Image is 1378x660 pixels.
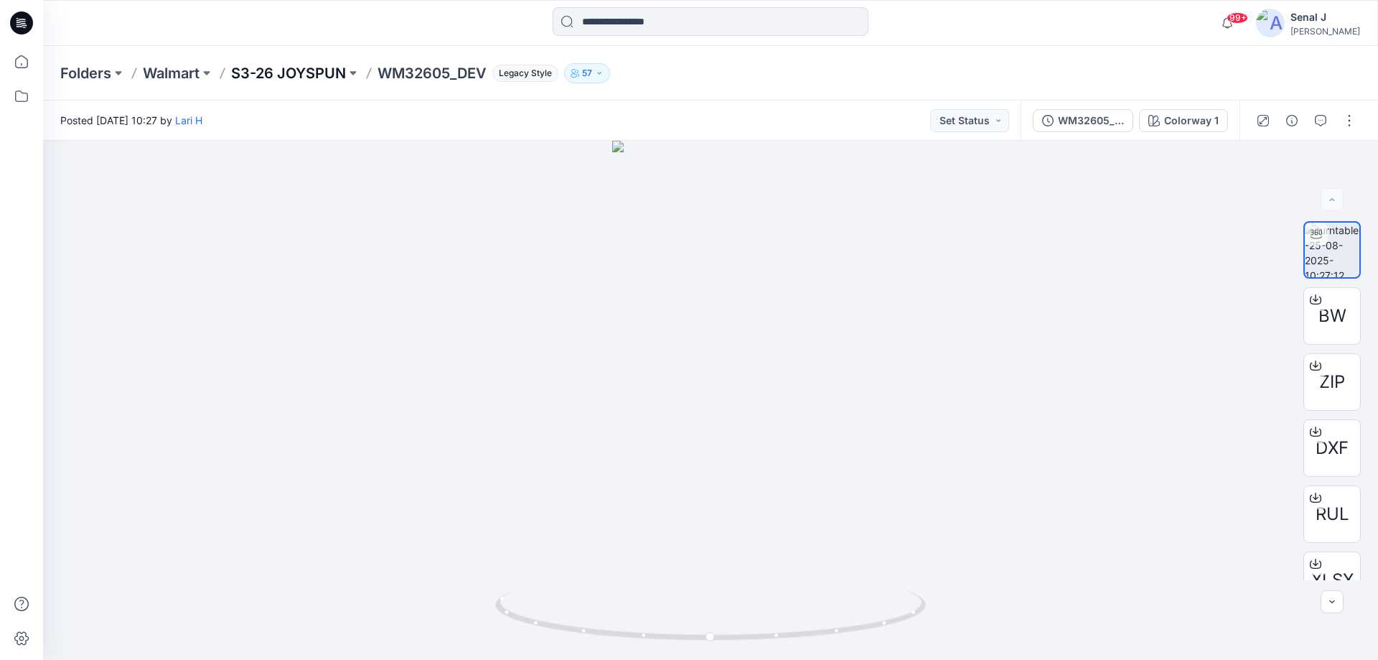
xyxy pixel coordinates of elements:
span: DXF [1316,435,1349,461]
span: RUL [1316,501,1349,527]
p: 57 [582,65,592,81]
a: Lari H [175,114,202,126]
button: 57 [564,63,610,83]
div: Colorway 1 [1164,113,1219,129]
button: Details [1280,109,1303,132]
span: XLSX [1311,567,1354,593]
span: ZIP [1319,369,1345,395]
img: turntable-25-08-2025-10:27:12 [1305,223,1359,277]
p: WM32605_DEV [378,63,487,83]
span: 99+ [1227,12,1248,24]
a: Walmart [143,63,200,83]
div: [PERSON_NAME] [1290,26,1360,37]
span: Posted [DATE] 10:27 by [60,113,202,128]
a: Folders [60,63,111,83]
img: avatar [1256,9,1285,37]
span: Legacy Style [492,65,558,82]
div: WM32605_DEV_REV1 [1058,113,1124,129]
div: Senal J [1290,9,1360,26]
button: WM32605_DEV_REV1 [1033,109,1133,132]
span: BW [1318,303,1346,329]
a: S3-26 JOYSPUN [231,63,346,83]
button: Legacy Style [487,63,558,83]
button: Colorway 1 [1139,109,1228,132]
